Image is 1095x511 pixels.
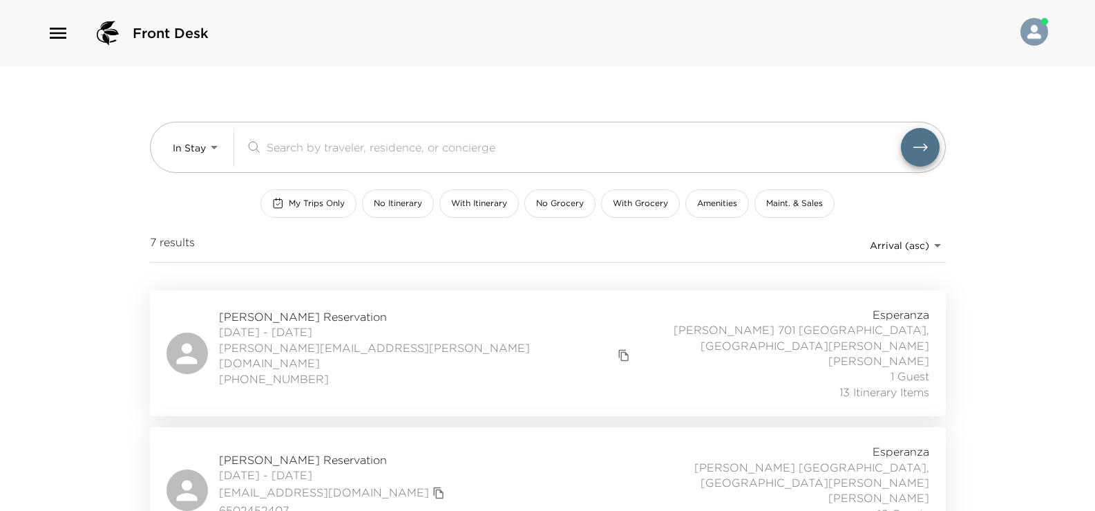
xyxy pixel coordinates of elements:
a: [EMAIL_ADDRESS][DOMAIN_NAME] [219,485,429,500]
span: Arrival (asc) [870,239,929,252]
span: [PHONE_NUMBER] [219,371,634,387]
span: With Itinerary [451,198,507,210]
span: With Grocery [613,198,668,210]
a: [PERSON_NAME][EMAIL_ADDRESS][PERSON_NAME][DOMAIN_NAME] [219,340,615,371]
button: Amenities [685,189,749,218]
button: No Itinerary [362,189,434,218]
a: [PERSON_NAME] Reservation[DATE] - [DATE][PERSON_NAME][EMAIL_ADDRESS][PERSON_NAME][DOMAIN_NAME]cop... [150,290,946,416]
span: [PERSON_NAME] Reservation [219,309,634,324]
span: [PERSON_NAME] [GEOGRAPHIC_DATA], [GEOGRAPHIC_DATA][PERSON_NAME] [624,460,929,491]
span: [PERSON_NAME] Reservation [219,452,448,467]
button: Maint. & Sales [754,189,835,218]
img: User [1020,18,1048,46]
span: 1 Guest [891,369,929,384]
span: Esperanza [873,307,929,322]
span: No Itinerary [374,198,422,210]
span: Esperanza [873,444,929,459]
button: With Itinerary [439,189,519,218]
span: Front Desk [133,24,209,43]
span: No Grocery [536,198,584,210]
span: [PERSON_NAME] [828,490,929,505]
span: [DATE] - [DATE] [219,467,448,483]
span: [PERSON_NAME] 701 [GEOGRAPHIC_DATA], [GEOGRAPHIC_DATA][PERSON_NAME] [634,322,929,353]
input: Search by traveler, residence, or concierge [267,139,901,155]
button: copy primary member email [429,483,448,503]
img: logo [91,17,124,50]
span: My Trips Only [289,198,345,210]
span: [DATE] - [DATE] [219,324,634,340]
button: With Grocery [601,189,680,218]
span: Amenities [697,198,737,210]
span: 13 Itinerary Items [839,384,929,400]
button: No Grocery [524,189,596,218]
span: 7 results [150,234,195,257]
span: In Stay [173,142,206,154]
span: [PERSON_NAME] [828,353,929,369]
button: copy primary member email [614,346,634,365]
span: Maint. & Sales [766,198,823,210]
button: My Trips Only [260,189,356,218]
